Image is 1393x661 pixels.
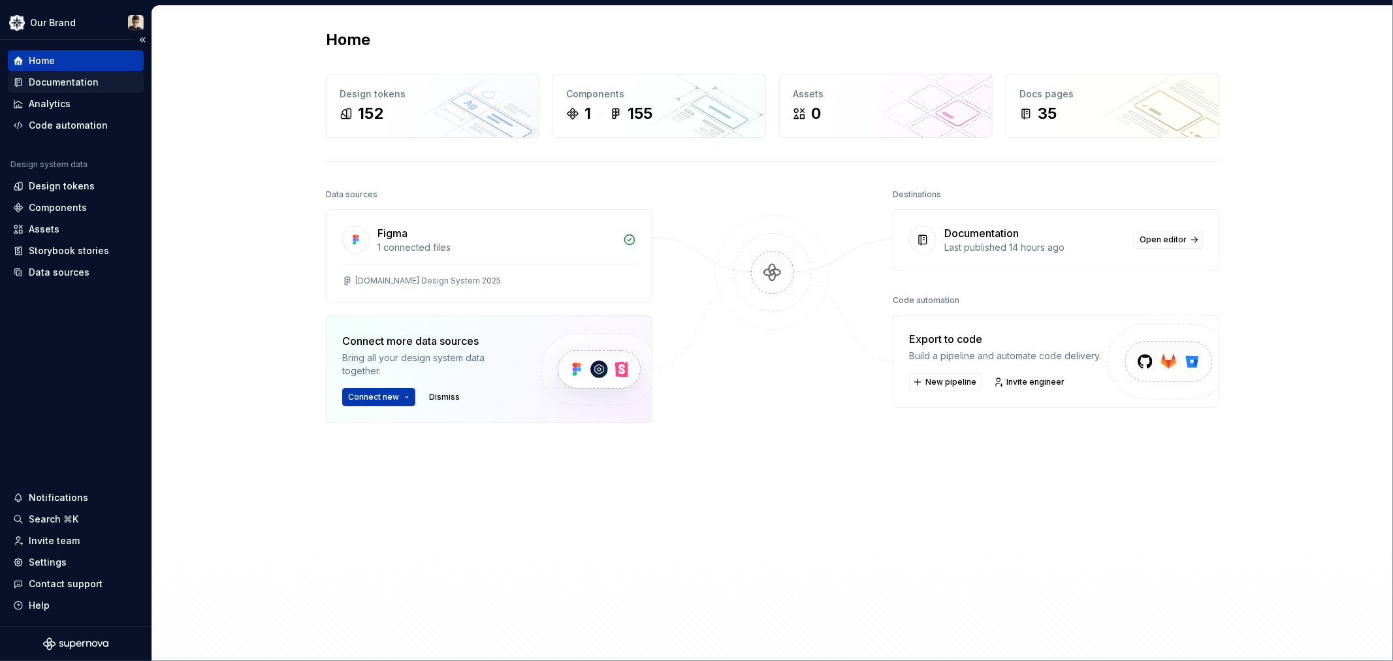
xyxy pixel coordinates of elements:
div: Components [566,88,752,101]
div: Our Brand [30,16,76,29]
button: Connect new [342,388,415,406]
a: Assets [8,219,144,240]
a: Open editor [1134,231,1203,249]
svg: Supernova Logo [43,637,108,651]
a: Documentation [8,72,144,93]
a: Home [8,50,144,71]
a: Components [8,197,144,218]
div: Assets [793,88,979,101]
a: Components1155 [552,74,766,138]
div: 1 [584,103,591,124]
div: Search ⌘K [29,513,78,526]
div: Notifications [29,491,88,504]
button: Our BrandAvery Hennings [3,8,149,37]
div: Analytics [29,97,71,110]
span: Connect new [348,392,399,402]
div: Storybook stories [29,244,109,257]
div: Help [29,599,50,612]
div: Documentation [29,76,99,89]
a: Storybook stories [8,240,144,261]
div: Export to code [909,331,1101,347]
div: Components [29,201,87,214]
div: 155 [628,103,652,124]
span: Open editor [1140,234,1187,245]
div: Data sources [326,185,377,204]
div: Contact support [29,577,103,590]
h2: Home [326,29,370,50]
div: Documentation [944,225,1019,241]
span: New pipeline [925,377,976,387]
a: Data sources [8,262,144,283]
a: Figma1 connected files[DOMAIN_NAME] Design System 2025 [326,209,652,302]
div: Build a pipeline and automate code delivery. [909,349,1101,363]
div: Data sources [29,266,89,279]
div: Figma [377,225,408,241]
div: 152 [358,103,383,124]
div: Settings [29,556,67,569]
div: [DOMAIN_NAME] Design System 2025 [355,276,501,286]
div: Home [29,54,55,67]
div: Invite team [29,534,80,547]
a: Design tokens152 [326,74,539,138]
div: Destinations [893,185,941,204]
a: Invite team [8,530,144,551]
div: Last published 14 hours ago [944,241,1126,254]
div: Docs pages [1019,88,1206,101]
button: Help [8,595,144,616]
div: Design tokens [340,88,526,101]
div: Design system data [10,159,88,170]
button: Dismiss [423,388,466,406]
button: Search ⌘K [8,509,144,530]
a: Docs pages35 [1006,74,1219,138]
img: 344848e3-ec3d-4aa0-b708-b8ed6430a7e0.png [9,15,25,31]
div: Code automation [893,291,959,310]
a: Settings [8,552,144,573]
a: Design tokens [8,176,144,197]
a: Invite engineer [990,373,1070,391]
a: Analytics [8,93,144,114]
button: Notifications [8,487,144,508]
img: Avery Hennings [128,15,144,31]
a: Code automation [8,115,144,136]
div: 0 [811,103,821,124]
div: Code automation [29,119,108,132]
div: Design tokens [29,180,95,193]
span: Invite engineer [1006,377,1065,387]
div: 35 [1038,103,1057,124]
div: Assets [29,223,59,236]
div: Connect more data sources [342,333,519,349]
a: Assets0 [779,74,993,138]
span: Dismiss [429,392,460,402]
button: Collapse sidebar [133,31,152,49]
button: New pipeline [909,373,982,391]
div: Bring all your design system data together. [342,351,519,378]
button: Contact support [8,573,144,594]
div: 1 connected files [377,241,615,254]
